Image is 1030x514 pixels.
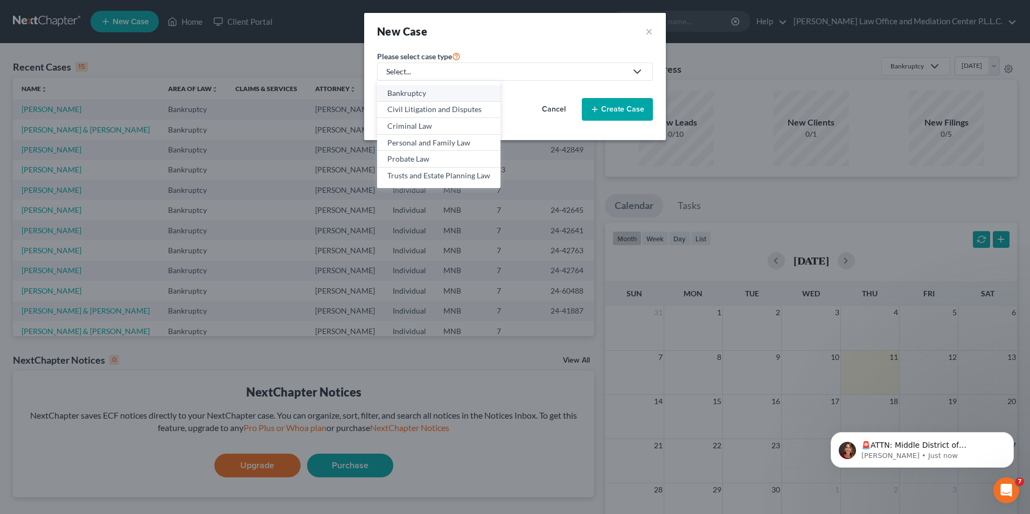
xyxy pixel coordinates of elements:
[387,170,490,181] div: Trusts and Estate Planning Law
[377,25,427,38] strong: New Case
[1015,477,1024,486] span: 7
[386,66,627,77] div: Select...
[377,102,500,119] a: Civil Litigation and Disputes
[582,98,653,121] button: Create Case
[993,477,1019,503] iframe: Intercom live chat
[387,137,490,148] div: Personal and Family Law
[387,121,490,131] div: Criminal Law
[530,99,577,120] button: Cancel
[815,409,1030,485] iframe: Intercom notifications message
[377,151,500,168] a: Probate Law
[377,135,500,151] a: Personal and Family Law
[387,104,490,115] div: Civil Litigation and Disputes
[377,52,452,61] span: Please select case type
[377,118,500,135] a: Criminal Law
[645,24,653,39] button: ×
[387,154,490,164] div: Probate Law
[377,85,500,102] a: Bankruptcy
[377,168,500,184] a: Trusts and Estate Planning Law
[387,88,490,99] div: Bankruptcy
